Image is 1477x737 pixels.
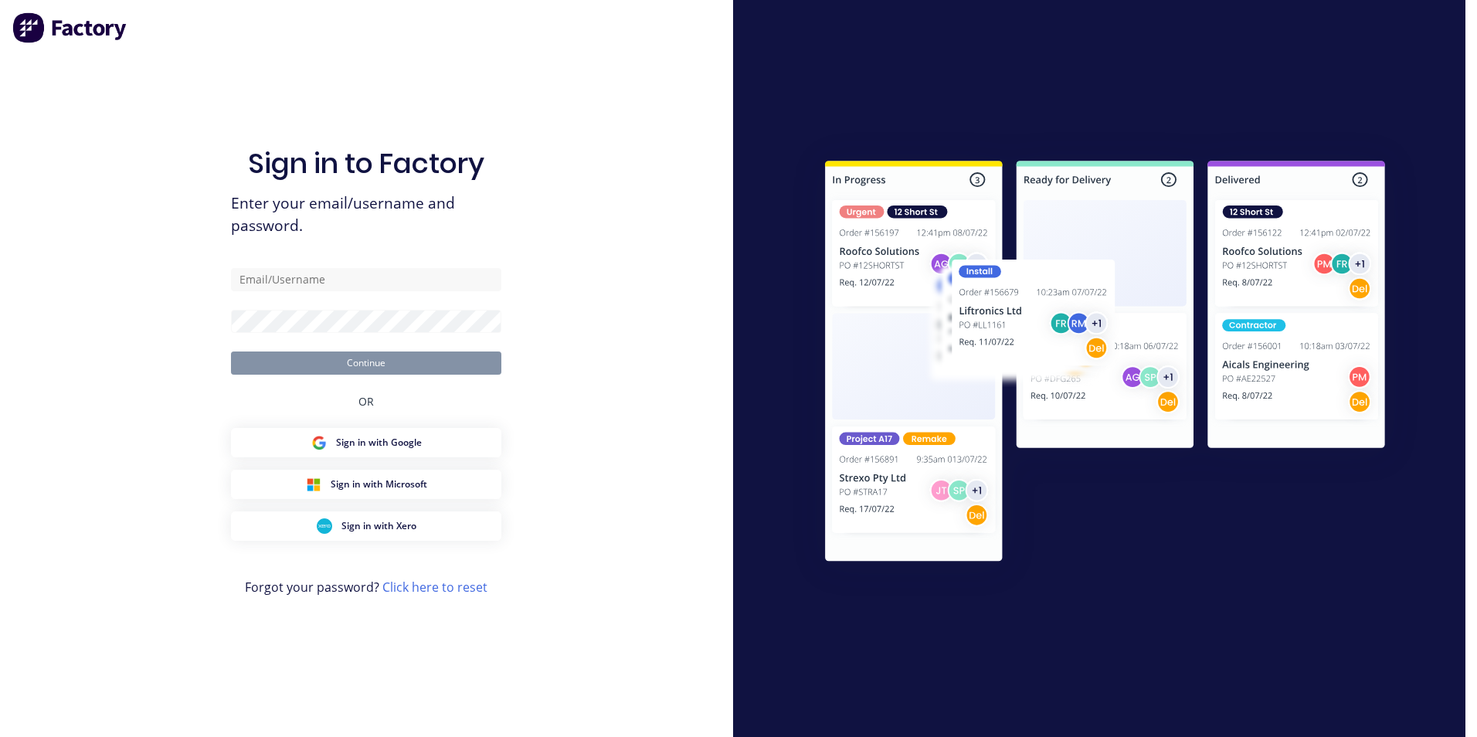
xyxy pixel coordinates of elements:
span: Enter your email/username and password. [231,192,501,237]
a: Click here to reset [382,579,487,596]
img: Sign in [791,130,1419,598]
span: Sign in with Xero [341,519,416,533]
span: Sign in with Google [336,436,422,450]
button: Xero Sign inSign in with Xero [231,511,501,541]
button: Google Sign inSign in with Google [231,428,501,457]
img: Xero Sign in [317,518,332,534]
img: Microsoft Sign in [306,477,321,492]
span: Sign in with Microsoft [331,477,427,491]
span: Forgot your password? [245,578,487,596]
img: Factory [12,12,128,43]
h1: Sign in to Factory [248,147,484,180]
input: Email/Username [231,268,501,291]
button: Continue [231,352,501,375]
button: Microsoft Sign inSign in with Microsoft [231,470,501,499]
div: OR [358,375,374,428]
img: Google Sign in [311,435,327,450]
